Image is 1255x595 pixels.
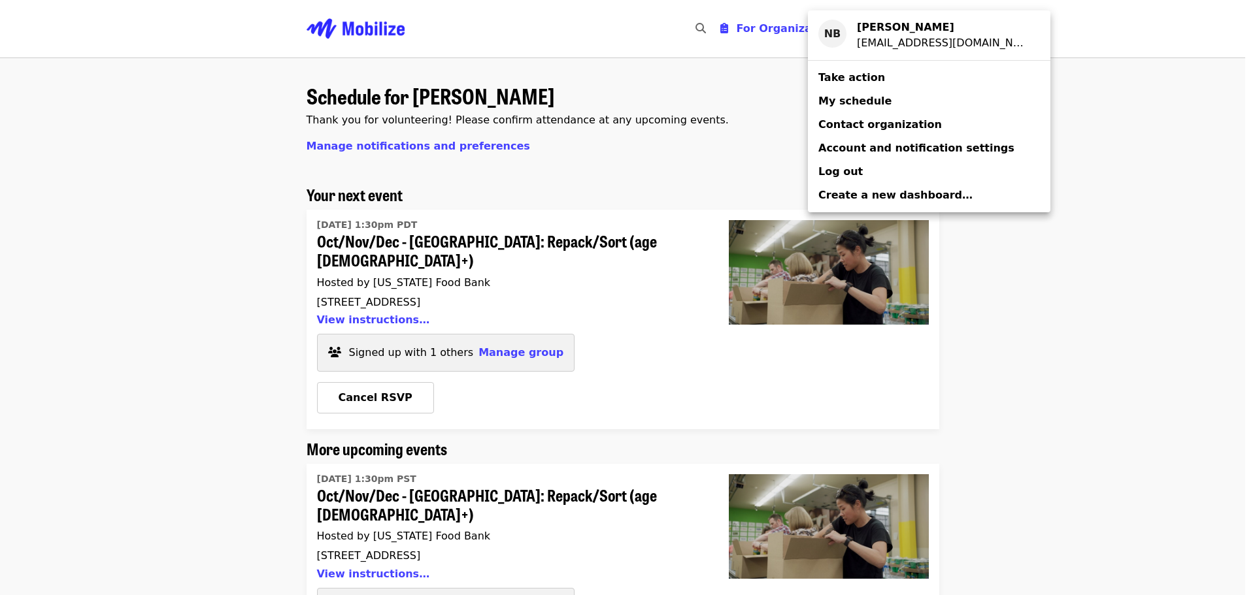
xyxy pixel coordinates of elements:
[808,137,1050,160] a: Account and notification settings
[808,160,1050,184] a: Log out
[818,20,846,48] div: NB
[818,142,1014,154] span: Account and notification settings
[808,113,1050,137] a: Contact organization
[808,184,1050,207] a: Create a new dashboard…
[808,89,1050,113] a: My schedule
[808,66,1050,89] a: Take action
[857,21,954,33] strong: [PERSON_NAME]
[808,16,1050,55] a: NB[PERSON_NAME][EMAIL_ADDRESS][DOMAIN_NAME]
[857,20,1029,35] div: Nicole Burnham
[818,71,885,84] span: Take action
[818,118,942,131] span: Contact organization
[818,189,973,201] span: Create a new dashboard…
[818,165,863,178] span: Log out
[857,35,1029,51] div: noodleisthebest@gmail.com
[818,95,892,107] span: My schedule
